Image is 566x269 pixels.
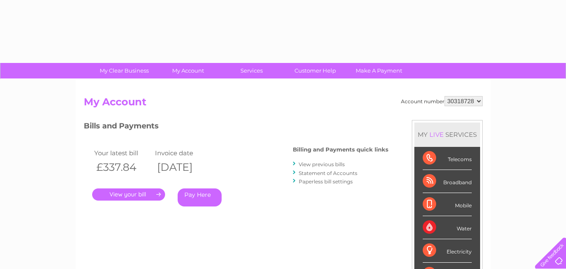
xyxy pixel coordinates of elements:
[299,161,345,167] a: View previous bills
[299,178,353,185] a: Paperless bill settings
[293,146,388,153] h4: Billing and Payments quick links
[423,170,472,193] div: Broadband
[423,193,472,216] div: Mobile
[401,96,483,106] div: Account number
[84,120,388,135] h3: Bills and Payments
[92,147,153,159] td: Your latest bill
[299,170,357,176] a: Statement of Accounts
[423,216,472,239] div: Water
[414,123,480,146] div: MY SERVICES
[423,239,472,262] div: Electricity
[90,63,159,78] a: My Clear Business
[423,147,472,170] div: Telecoms
[84,96,483,112] h2: My Account
[92,159,153,176] th: £337.84
[178,188,222,206] a: Pay Here
[92,188,165,201] a: .
[153,63,222,78] a: My Account
[217,63,286,78] a: Services
[281,63,350,78] a: Customer Help
[428,131,445,138] div: LIVE
[153,159,214,176] th: [DATE]
[344,63,414,78] a: Make A Payment
[153,147,214,159] td: Invoice date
